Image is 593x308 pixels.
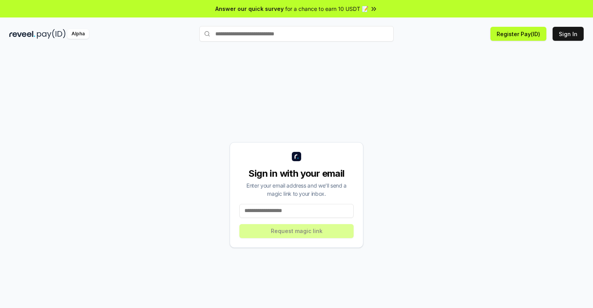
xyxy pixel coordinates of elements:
div: Sign in with your email [239,167,354,180]
span: for a chance to earn 10 USDT 📝 [285,5,368,13]
button: Register Pay(ID) [490,27,546,41]
div: Enter your email address and we’ll send a magic link to your inbox. [239,181,354,198]
img: pay_id [37,29,66,39]
img: logo_small [292,152,301,161]
div: Alpha [67,29,89,39]
span: Answer our quick survey [215,5,284,13]
img: reveel_dark [9,29,35,39]
button: Sign In [553,27,584,41]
